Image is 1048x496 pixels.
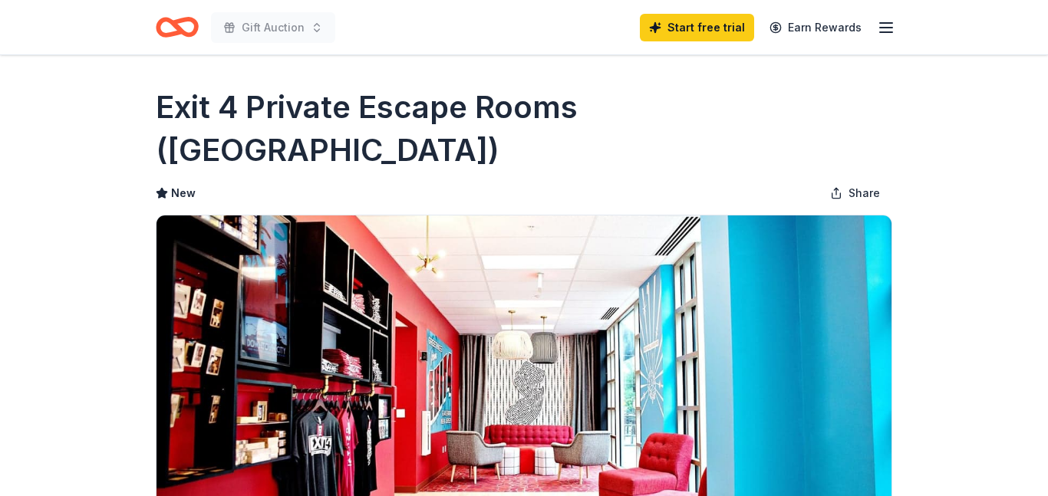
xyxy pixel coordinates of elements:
button: Share [818,178,892,209]
span: New [171,184,196,202]
a: Earn Rewards [760,14,871,41]
h1: Exit 4 Private Escape Rooms ([GEOGRAPHIC_DATA]) [156,86,892,172]
a: Start free trial [640,14,754,41]
span: Gift Auction [242,18,305,37]
span: Share [849,184,880,202]
button: Gift Auction [211,12,335,43]
a: Home [156,9,199,45]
